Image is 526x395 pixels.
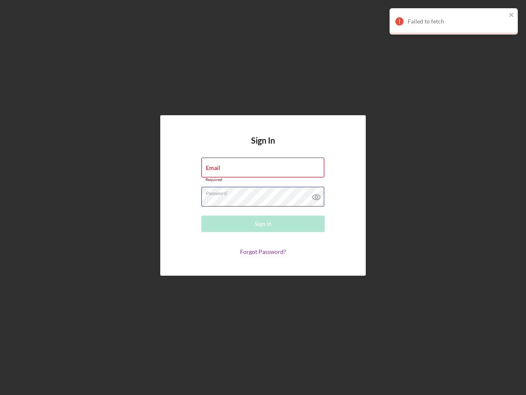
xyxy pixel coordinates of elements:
div: Failed to fetch [408,18,506,25]
div: Required [201,177,325,182]
button: Sign In [201,216,325,232]
div: Sign In [255,216,272,232]
a: Forgot Password? [240,248,286,255]
button: close [509,12,514,19]
h4: Sign In [251,136,275,158]
label: Password [206,187,324,196]
label: Email [206,165,220,171]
